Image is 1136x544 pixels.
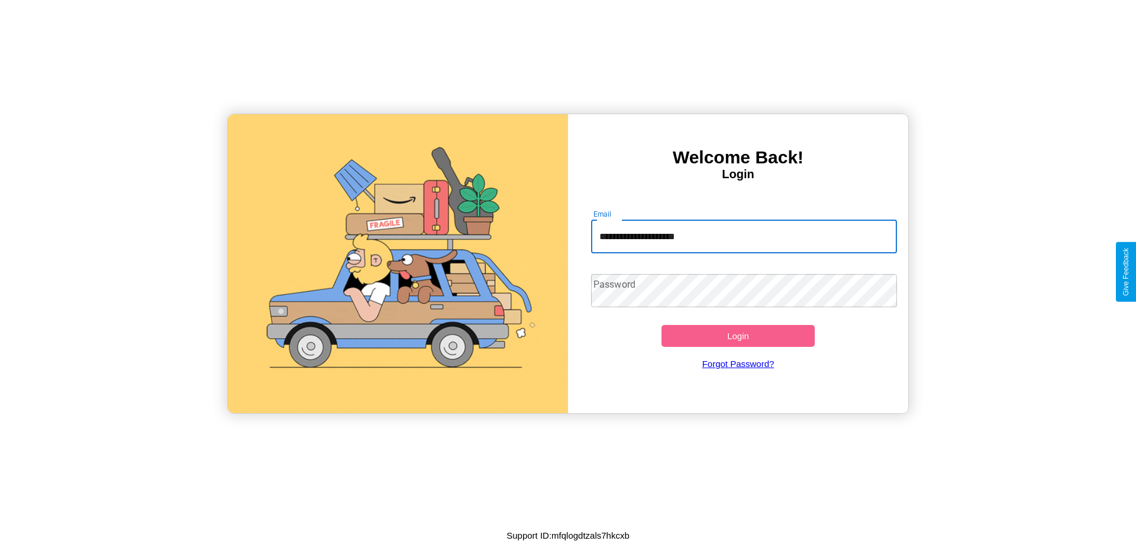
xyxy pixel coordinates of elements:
h4: Login [568,168,908,181]
div: Give Feedback [1122,248,1130,296]
a: Forgot Password? [585,347,892,381]
h3: Welcome Back! [568,147,908,168]
label: Email [593,209,612,219]
img: gif [228,114,568,413]
button: Login [661,325,815,347]
p: Support ID: mfqlogdtzals7hkcxb [506,527,630,543]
